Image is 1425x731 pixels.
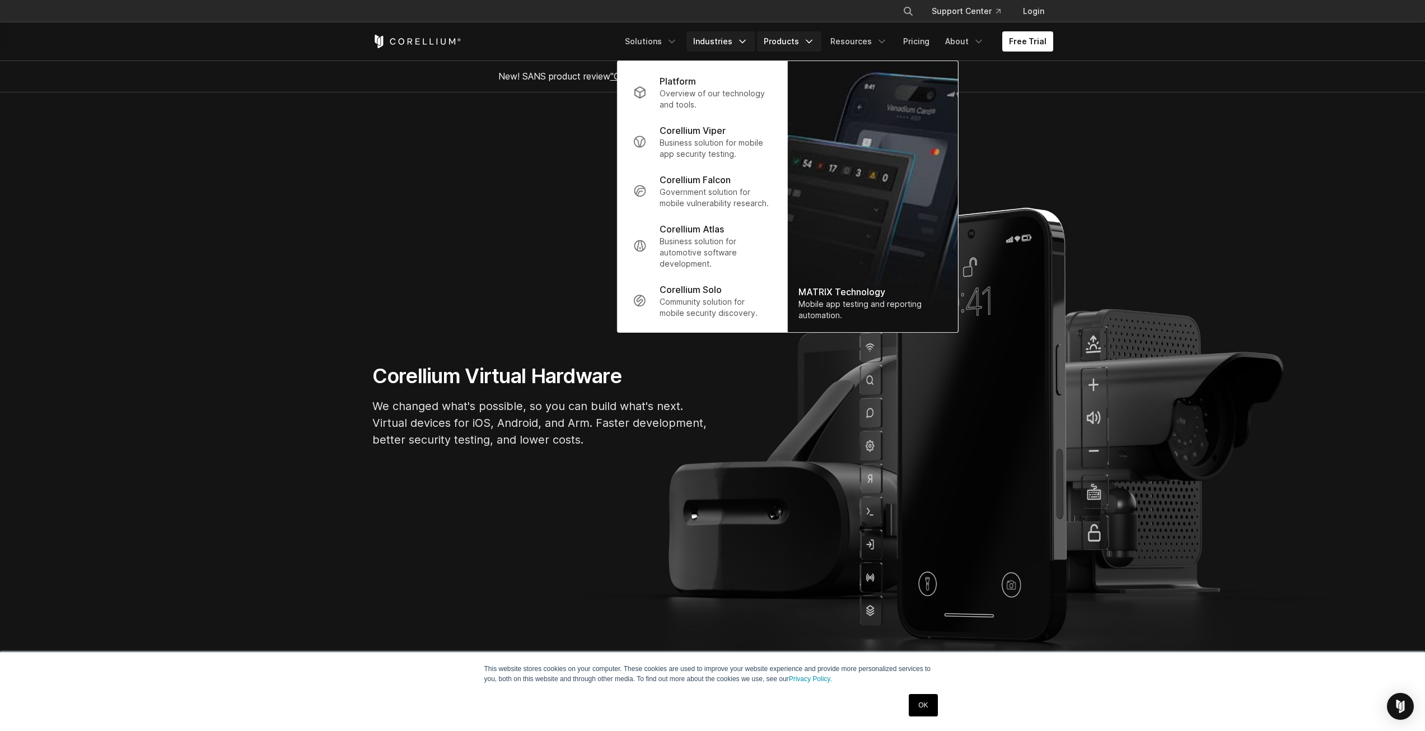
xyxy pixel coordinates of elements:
a: "Collaborative Mobile App Security Development and Analysis" [610,71,868,82]
a: Industries [686,31,755,52]
a: Corellium Solo Community solution for mobile security discovery. [624,276,780,325]
p: Platform [660,75,696,88]
a: Pricing [896,31,936,52]
div: Navigation Menu [889,1,1053,21]
div: MATRIX Technology [798,285,946,299]
p: Business solution for automotive software development. [660,236,771,269]
a: Resources [824,31,894,52]
p: Corellium Atlas [660,222,724,236]
p: Corellium Falcon [660,173,731,187]
p: Corellium Solo [660,283,722,296]
a: Platform Overview of our technology and tools. [624,68,780,117]
p: Government solution for mobile vulnerability research. [660,187,771,209]
a: Products [757,31,821,52]
a: Support Center [923,1,1010,21]
a: Login [1014,1,1053,21]
h1: Corellium Virtual Hardware [372,364,708,389]
a: Solutions [618,31,684,52]
a: Corellium Falcon Government solution for mobile vulnerability research. [624,166,780,216]
p: This website stores cookies on your computer. These cookies are used to improve your website expe... [484,664,941,684]
a: Corellium Atlas Business solution for automotive software development. [624,216,780,276]
a: Privacy Policy. [789,675,832,683]
div: Mobile app testing and reporting automation. [798,299,946,321]
div: Navigation Menu [618,31,1053,52]
a: MATRIX Technology Mobile app testing and reporting automation. [787,61,957,332]
p: Business solution for mobile app security testing. [660,137,771,160]
p: Corellium Viper [660,124,726,137]
img: Matrix_WebNav_1x [787,61,957,332]
span: New! SANS product review now available. [498,71,927,82]
a: Free Trial [1002,31,1053,52]
p: Community solution for mobile security discovery. [660,296,771,319]
a: About [938,31,991,52]
div: Open Intercom Messenger [1387,693,1414,720]
p: We changed what's possible, so you can build what's next. Virtual devices for iOS, Android, and A... [372,398,708,448]
a: OK [909,694,937,716]
button: Search [898,1,918,21]
p: Overview of our technology and tools. [660,88,771,110]
a: Corellium Viper Business solution for mobile app security testing. [624,117,780,166]
a: Corellium Home [372,35,461,48]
